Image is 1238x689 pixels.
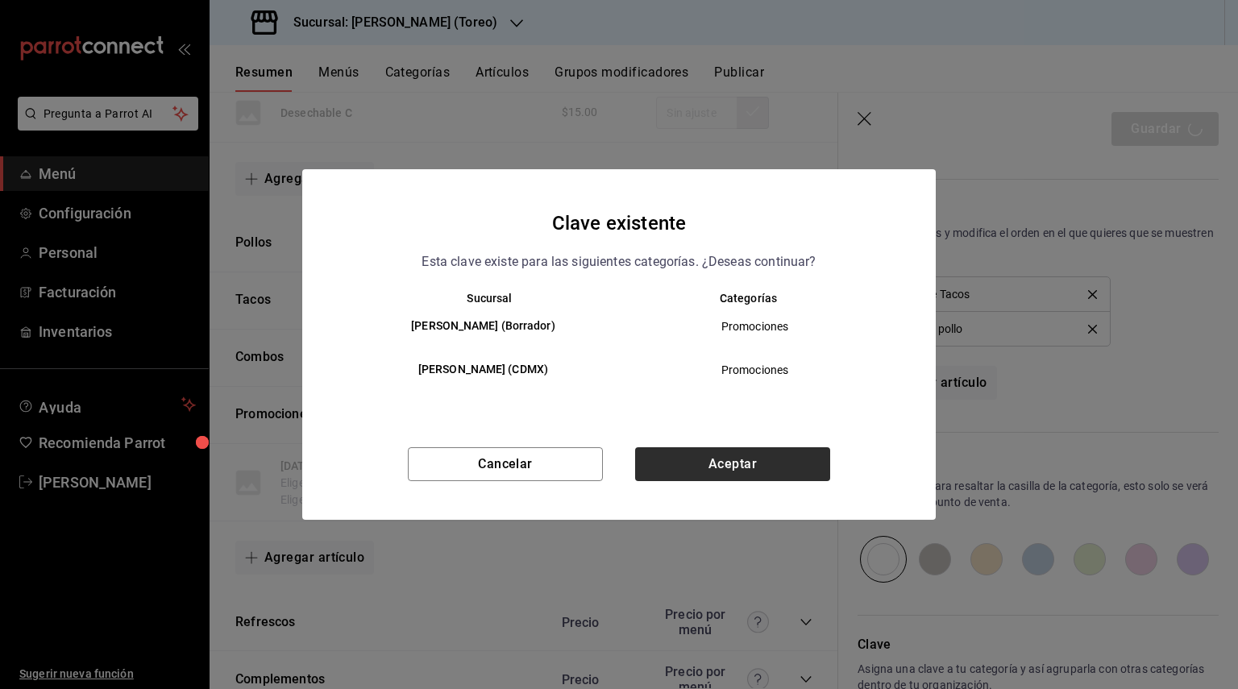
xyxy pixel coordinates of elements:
[633,362,877,378] span: Promociones
[360,361,606,379] h6: [PERSON_NAME] (CDMX)
[334,292,619,305] th: Sucursal
[619,292,904,305] th: Categorías
[360,318,606,335] h6: [PERSON_NAME] (Borrador)
[408,447,603,481] button: Cancelar
[552,208,686,239] h4: Clave existente
[633,318,877,334] span: Promociones
[635,447,830,481] button: Aceptar
[422,251,816,272] p: Esta clave existe para las siguientes categorías. ¿Deseas continuar?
